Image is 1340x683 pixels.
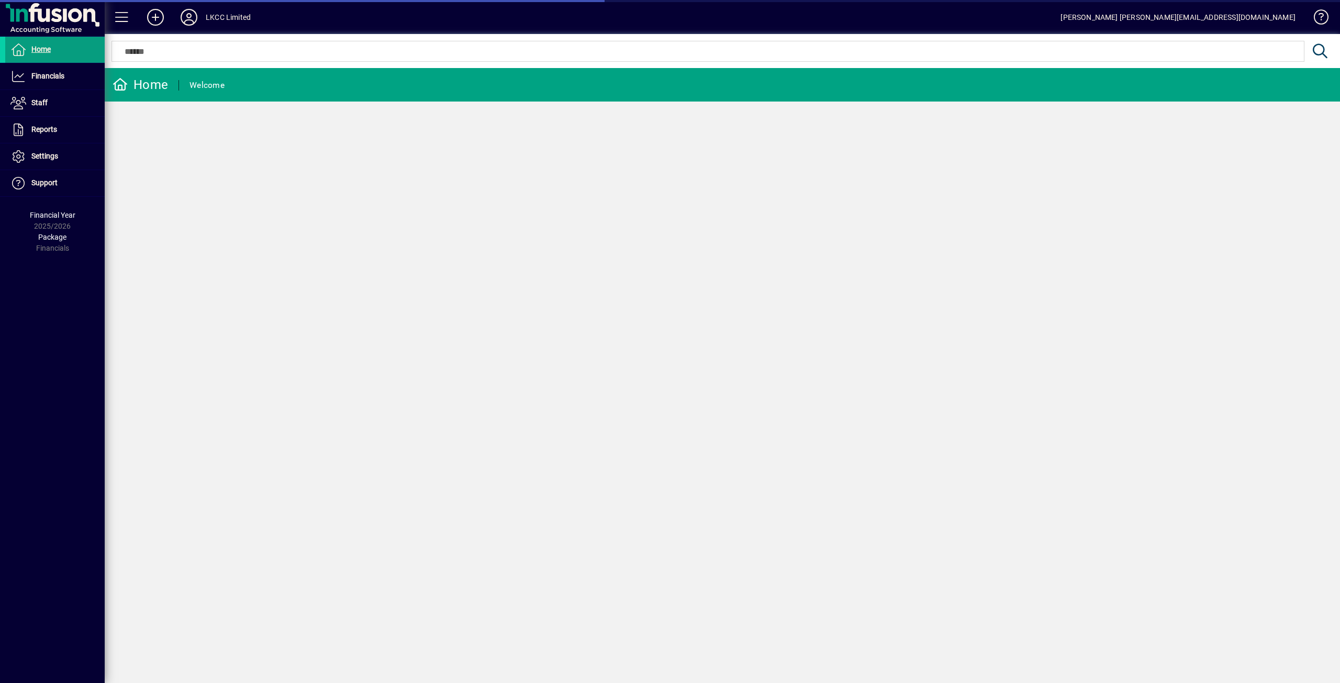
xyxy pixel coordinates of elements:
[31,125,57,133] span: Reports
[5,90,105,116] a: Staff
[189,77,225,94] div: Welcome
[139,8,172,27] button: Add
[30,211,75,219] span: Financial Year
[5,117,105,143] a: Reports
[113,76,168,93] div: Home
[31,45,51,53] span: Home
[206,9,251,26] div: LKCC Limited
[1060,9,1296,26] div: [PERSON_NAME] [PERSON_NAME][EMAIL_ADDRESS][DOMAIN_NAME]
[31,98,48,107] span: Staff
[172,8,206,27] button: Profile
[31,178,58,187] span: Support
[31,152,58,160] span: Settings
[5,143,105,170] a: Settings
[31,72,64,80] span: Financials
[5,63,105,89] a: Financials
[5,170,105,196] a: Support
[1306,2,1327,36] a: Knowledge Base
[38,233,66,241] span: Package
